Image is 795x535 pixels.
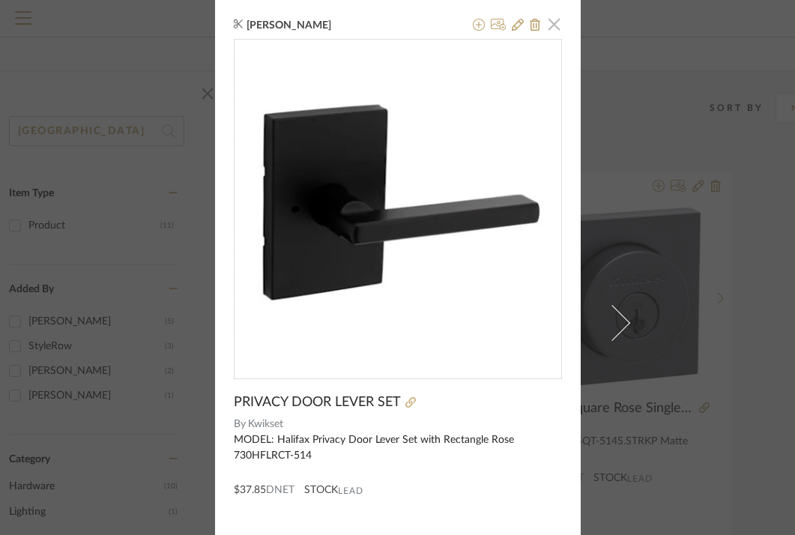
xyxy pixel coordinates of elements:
span: [PERSON_NAME] [247,19,354,32]
span: Lead [338,486,363,496]
img: e1dd56d7-6627-46d1-803a-139836d7e6a0_436x436.jpg [235,51,561,356]
span: DNET [266,485,294,495]
button: Close [539,9,569,39]
span: $37.85 [234,485,266,495]
span: Kwikset [248,417,562,432]
span: PRIVACY DOOR LEVER SET [234,394,401,411]
span: STOCK [304,483,338,498]
div: 0 [235,40,561,366]
span: By [234,417,246,432]
div: MODEL: Halifax Privacy Door Lever Set with Rectangle Rose 730HFLRCT-514 [234,432,562,464]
